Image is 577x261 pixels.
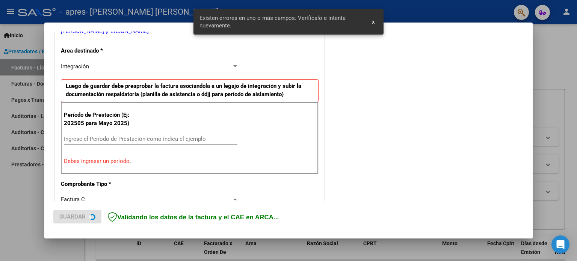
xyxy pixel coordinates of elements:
[64,111,139,128] p: Período de Prestación (Ej: 202505 para Mayo 2025)
[64,157,316,166] p: Debes ingresar un período.
[53,210,101,223] button: Guardar
[61,63,89,70] span: Integración
[107,214,279,221] span: Validando los datos de la factura y el CAE en ARCA...
[372,18,375,25] span: x
[61,27,319,36] p: [PERSON_NAME] [PERSON_NAME]
[551,235,569,253] div: Open Intercom Messenger
[59,213,86,220] span: Guardar
[61,180,138,189] p: Comprobante Tipo *
[199,14,363,29] span: Existen errores en uno o más campos. Verifícalo e intenta nuevamente.
[366,15,381,29] button: x
[61,47,138,55] p: Area destinado *
[61,196,85,203] span: Factura C
[66,83,301,98] strong: Luego de guardar debe preaprobar la factura asociandola a un legajo de integración y subir la doc...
